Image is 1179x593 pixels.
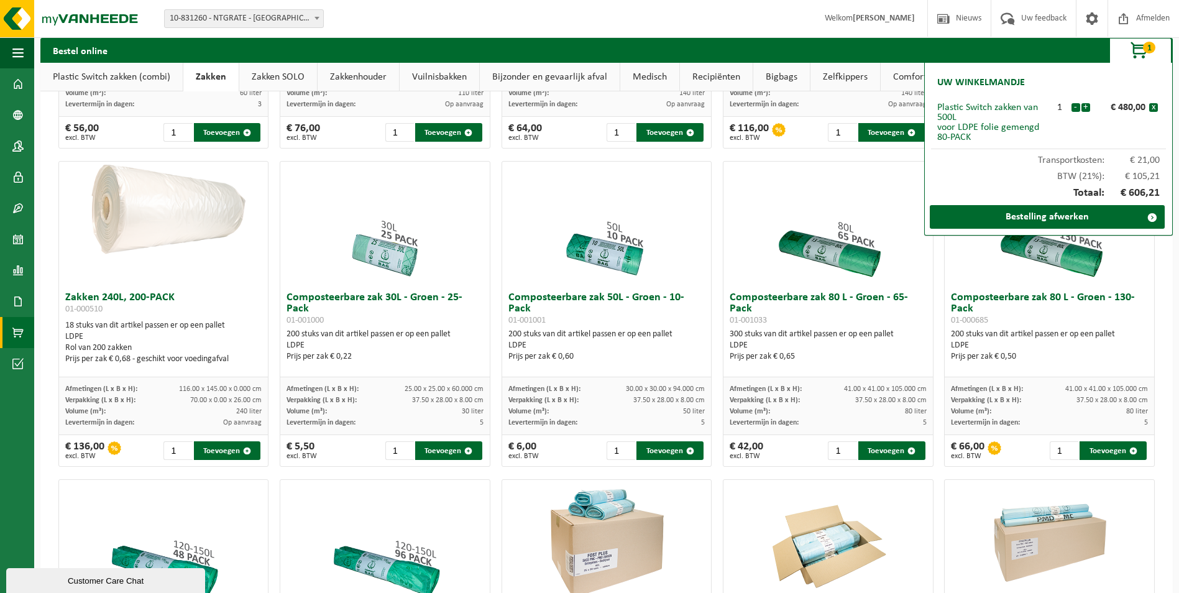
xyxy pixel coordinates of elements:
[65,385,137,393] span: Afmetingen (L x B x H):
[65,419,134,426] span: Levertermijn in dagen:
[680,63,753,91] a: Recipiënten
[1104,188,1160,199] span: € 606,21
[679,90,705,97] span: 140 liter
[620,63,679,91] a: Medisch
[683,408,705,415] span: 50 liter
[163,441,193,460] input: 1
[730,408,770,415] span: Volume (m³):
[937,103,1048,142] div: Plastic Switch zakken van 500L voor LDPE folie gemengd 80-PACK
[287,329,484,362] div: 200 stuks van dit artikel passen er op een pallet
[65,331,262,342] div: LDPE
[163,123,193,142] input: 1
[730,385,802,393] span: Afmetingen (L x B x H):
[951,340,1148,351] div: LDPE
[951,453,984,460] span: excl. BTW
[931,69,1031,96] h2: Uw winkelmandje
[323,162,447,286] img: 01-001000
[179,385,262,393] span: 116.00 x 145.00 x 0.000 cm
[730,292,927,326] h3: Composteerbare zak 80 L - Groen - 65-Pack
[626,385,705,393] span: 30.00 x 30.00 x 94.000 cm
[951,441,984,460] div: € 66,00
[881,63,977,91] a: Comfort artikelen
[636,123,704,142] button: Toevoegen
[951,316,988,325] span: 01-000685
[1093,103,1149,113] div: € 480,00
[828,441,857,460] input: 1
[65,90,106,97] span: Volume (m³):
[1104,155,1160,165] span: € 21,00
[183,63,239,91] a: Zakken
[164,9,324,28] span: 10-831260 - NTGRATE - KORTRIJK
[508,351,705,362] div: Prijs per zak € 0,60
[462,408,484,415] span: 30 liter
[65,354,262,365] div: Prijs per zak € 0,68 - geschikt voor voedingafval
[287,453,317,460] span: excl. BTW
[607,123,636,142] input: 1
[828,123,857,142] input: 1
[730,441,763,460] div: € 42,00
[951,292,1148,326] h3: Composteerbare zak 80 L - Groen - 130-Pack
[236,408,262,415] span: 240 liter
[508,340,705,351] div: LDPE
[607,441,636,460] input: 1
[194,123,261,142] button: Toevoegen
[730,90,770,97] span: Volume (m³):
[1149,103,1158,112] button: x
[544,162,669,286] img: 01-001001
[508,441,539,460] div: € 6,00
[287,340,484,351] div: LDPE
[633,397,705,404] span: 37.50 x 28.00 x 8.00 cm
[1065,385,1148,393] span: 41.00 x 41.00 x 105.000 cm
[287,292,484,326] h3: Composteerbare zak 30L - Groen - 25-Pack
[65,101,134,108] span: Levertermijn in dagen:
[6,566,208,593] iframe: chat widget
[508,385,580,393] span: Afmetingen (L x B x H):
[508,292,705,326] h3: Composteerbare zak 50L - Groen - 10-Pack
[1076,397,1148,404] span: 37.50 x 28.00 x 8.00 cm
[385,123,415,142] input: 1
[930,205,1165,229] a: Bestelling afwerken
[65,453,104,460] span: excl. BTW
[508,397,579,404] span: Verpakking (L x B x H):
[65,305,103,314] span: 01-000510
[730,419,799,426] span: Levertermijn in dagen:
[508,419,577,426] span: Levertermijn in dagen:
[730,340,927,351] div: LDPE
[165,10,323,27] span: 10-831260 - NTGRATE - KORTRIJK
[730,123,769,142] div: € 116,00
[730,329,927,362] div: 300 stuks van dit artikel passen er op een pallet
[931,182,1166,205] div: Totaal:
[287,134,320,142] span: excl. BTW
[287,123,320,142] div: € 76,00
[40,38,120,62] h2: Bestel online
[858,441,925,460] button: Toevoegen
[412,397,484,404] span: 37.50 x 28.00 x 8.00 cm
[951,419,1020,426] span: Levertermijn in dagen:
[1050,441,1079,460] input: 1
[458,90,484,97] span: 110 liter
[194,441,261,460] button: Toevoegen
[1104,172,1160,182] span: € 105,21
[1048,103,1071,113] div: 1
[480,419,484,426] span: 5
[730,453,763,460] span: excl. BTW
[240,90,262,97] span: 60 liter
[287,90,327,97] span: Volume (m³):
[810,63,880,91] a: Zelfkippers
[730,351,927,362] div: Prijs per zak € 0,65
[905,408,927,415] span: 80 liter
[951,329,1148,362] div: 200 stuks van dit artikel passen er op een pallet
[1143,42,1155,53] span: 1
[1081,103,1090,112] button: +
[508,453,539,460] span: excl. BTW
[931,165,1166,182] div: BTW (21%):
[287,385,359,393] span: Afmetingen (L x B x H):
[730,101,799,108] span: Levertermijn in dagen:
[1080,441,1147,460] button: Toevoegen
[766,162,890,286] img: 01-001033
[508,134,542,142] span: excl. BTW
[65,441,104,460] div: € 136,00
[65,408,106,415] span: Volume (m³):
[923,419,927,426] span: 5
